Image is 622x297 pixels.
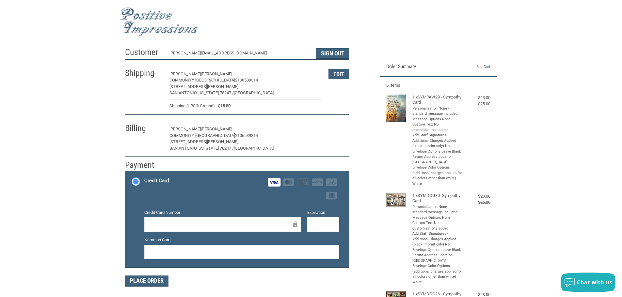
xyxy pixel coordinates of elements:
[144,237,339,243] label: Name on Card
[412,165,463,186] li: Envelope Color Options (additional charges applied for all colors other than white) White
[412,149,463,155] li: Envelope Options Leave Blank
[201,71,232,76] span: [PERSON_NAME]
[412,154,463,165] li: Return Address Location [GEOGRAPHIC_DATA]
[412,95,463,105] h4: 1 x SYMPAW29 - Sympathy Card
[386,83,490,88] h3: 6 Items
[169,78,235,82] span: COMMUNITY [GEOGRAPHIC_DATA]
[412,106,463,117] li: Personalization None - standard message included
[125,68,163,79] h2: Shipping
[316,48,349,59] button: Sign Out
[125,275,168,287] button: Place Order
[144,209,301,216] label: Credit Card Number
[412,231,463,247] li: Add Staff Signatures - Additional Charges Applied (black imprint only) No
[169,126,201,131] span: [PERSON_NAME]
[457,64,490,70] a: Edit Cart
[328,124,349,134] button: Edit
[169,103,215,109] span: Shipping (UPS® Ground)
[464,193,490,200] div: $23.00
[234,146,274,151] span: [GEOGRAPHIC_DATA]
[144,175,169,186] div: Credit Card
[215,103,231,109] span: $15.80
[169,139,238,144] span: [STREET_ADDRESS][PERSON_NAME]
[412,193,463,204] h4: 1 x SYMDOG30- Sympathy Card
[169,50,310,59] div: [PERSON_NAME][EMAIL_ADDRESS][DOMAIN_NAME]
[561,273,615,292] button: Chat with us
[235,133,258,138] span: 2106539314
[412,204,463,215] li: Personalization None - standard message included
[125,47,163,58] h2: Customer
[220,146,234,151] span: 78247 /
[198,90,220,95] span: [US_STATE],
[307,209,339,216] label: Expiration
[412,215,463,221] li: Message Options None
[412,263,463,285] li: Envelope Color Options (additional charges applied for all colors other than white) White
[169,146,198,151] span: SAN ANTONIO,
[328,69,349,79] button: Edit
[412,253,463,263] li: Return Address Location [GEOGRAPHIC_DATA]
[412,220,463,231] li: Custom Text No customizations added
[198,146,220,151] span: [US_STATE],
[201,126,232,131] span: [PERSON_NAME]
[125,160,163,171] h2: Payment
[169,84,238,89] span: [STREET_ADDRESS][PERSON_NAME]
[125,123,163,134] h2: Billing
[464,199,490,206] div: $25.00
[412,117,463,122] li: Message Options None
[234,90,274,95] span: [GEOGRAPHIC_DATA]
[464,95,490,101] div: $23.00
[120,7,199,37] img: Positive Impressions
[412,133,463,149] li: Add Staff Signatures - Additional Charges Applied (black imprint only) No
[464,101,490,107] div: $25.00
[169,133,235,138] span: COMMUNITY [GEOGRAPHIC_DATA]
[412,247,463,253] li: Envelope Options Leave Blank
[412,122,463,133] li: Custom Text No customizations added
[169,90,198,95] span: SAN ANTONIO,
[386,64,457,70] h3: Order Summary
[577,279,612,286] span: Chat with us
[235,78,258,82] span: 2106539314
[220,90,234,95] span: 78247 /
[169,71,201,76] span: [PERSON_NAME]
